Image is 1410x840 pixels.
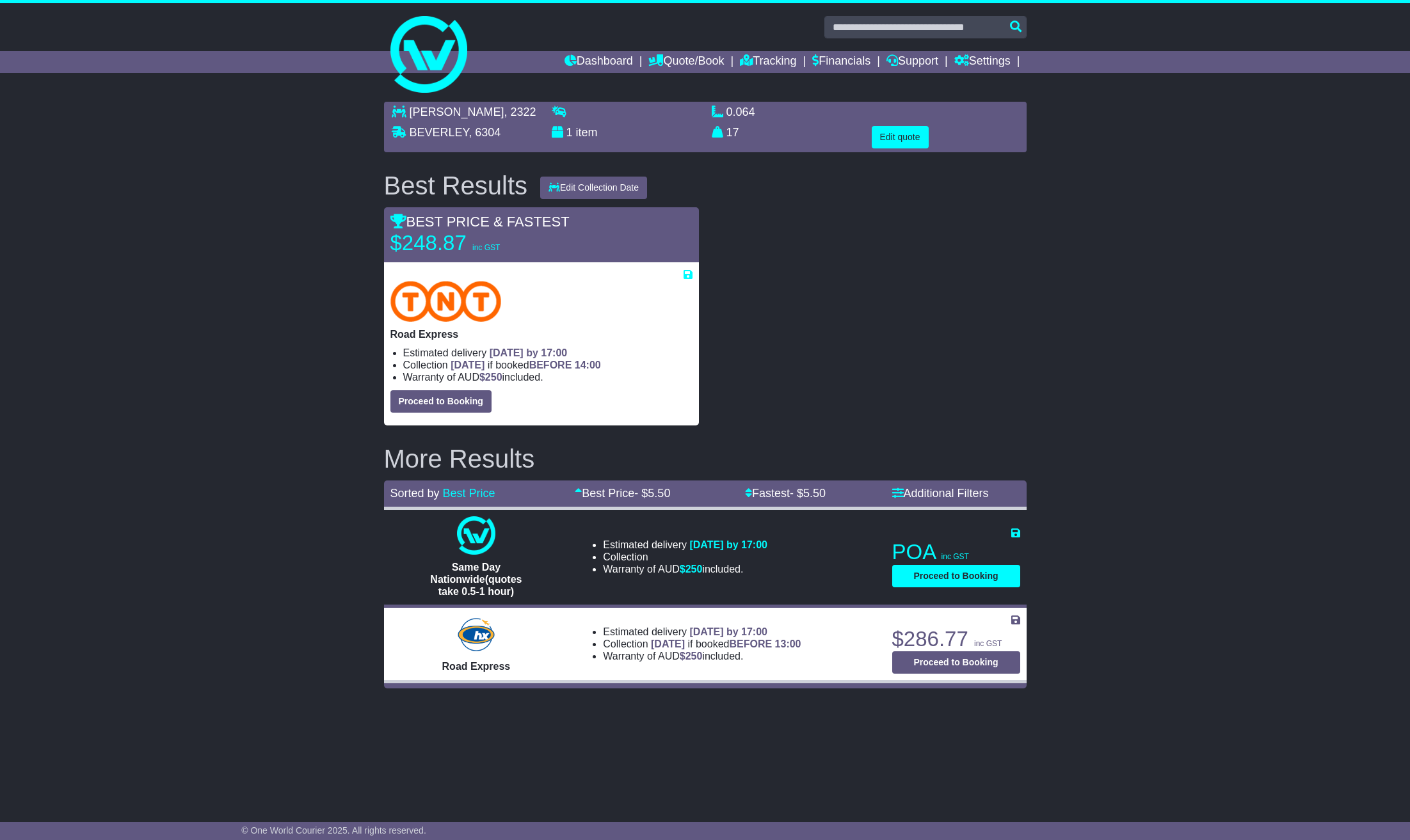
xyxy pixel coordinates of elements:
[469,126,501,139] span: , 6304
[790,487,826,500] span: - $
[390,390,492,413] button: Proceed to Booking
[403,347,693,359] li: Estimated delivery
[485,372,502,383] span: 250
[443,487,495,500] a: Best Price
[941,552,969,561] span: inc GST
[472,243,500,252] span: inc GST
[954,51,1011,73] a: Settings
[576,126,598,139] span: item
[886,51,938,73] a: Support
[378,171,534,200] div: Best Results
[390,281,502,322] img: TNT Domestic: Road Express
[390,214,570,230] span: BEST PRICE & FASTEST
[455,615,497,654] img: Hunter Express: Road Express
[490,347,568,358] span: [DATE] by 17:00
[403,359,693,371] li: Collection
[457,516,495,555] img: One World Courier: Same Day Nationwide(quotes take 0.5-1 hour)
[384,445,1027,473] h2: More Results
[689,626,767,637] span: [DATE] by 17:00
[634,487,670,500] span: - $
[689,539,767,550] span: [DATE] by 17:00
[603,551,767,563] li: Collection
[603,539,767,551] li: Estimated delivery
[603,650,801,662] li: Warranty of AUD included.
[390,328,693,340] p: Road Express
[680,651,703,662] span: $
[775,638,801,649] span: 13:00
[892,487,989,500] a: Additional Filters
[803,487,826,500] span: 5.50
[729,638,772,649] span: BEFORE
[892,651,1020,674] button: Proceed to Booking
[812,51,870,73] a: Financials
[603,626,801,638] li: Estimated delivery
[540,177,647,199] button: Edit Collection Date
[892,565,1020,587] button: Proceed to Booking
[529,360,572,370] span: BEFORE
[892,539,1020,565] p: POA
[451,360,600,370] span: if booked
[740,51,796,73] a: Tracking
[872,126,929,148] button: Edit quote
[430,562,522,597] span: Same Day Nationwide(quotes take 0.5-1 hour)
[575,360,601,370] span: 14:00
[241,825,426,836] span: © One World Courier 2025. All rights reserved.
[451,360,485,370] span: [DATE]
[745,487,826,500] a: Fastest- $5.50
[726,126,739,139] span: 17
[651,638,801,649] span: if booked
[648,487,670,500] span: 5.50
[390,230,550,256] p: $248.87
[648,51,724,73] a: Quote/Book
[685,564,703,575] span: 250
[442,661,511,672] span: Road Express
[892,626,1020,652] p: $286.77
[479,372,502,383] span: $
[403,371,693,383] li: Warranty of AUD included.
[390,487,440,500] span: Sorted by
[603,638,801,650] li: Collection
[575,487,670,500] a: Best Price- $5.50
[680,564,703,575] span: $
[565,51,633,73] a: Dashboard
[410,106,504,118] span: [PERSON_NAME]
[685,651,703,662] span: 250
[651,638,685,649] span: [DATE]
[603,563,767,575] li: Warranty of AUD included.
[974,639,1002,648] span: inc GST
[504,106,536,118] span: , 2322
[726,106,755,118] span: 0.064
[410,126,469,139] span: BEVERLEY
[566,126,573,139] span: 1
